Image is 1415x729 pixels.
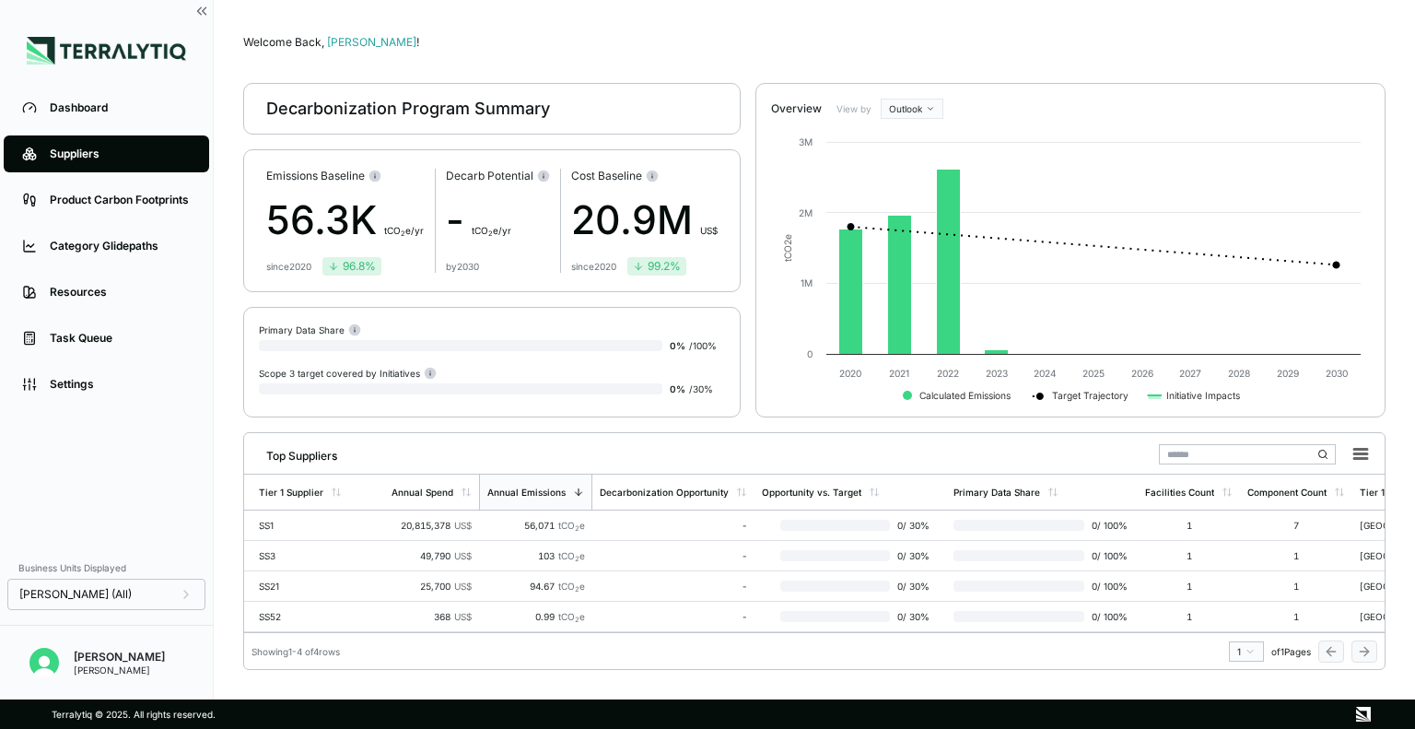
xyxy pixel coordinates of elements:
[1326,368,1348,379] text: 2030
[1052,390,1128,402] text: Target Trajectory
[19,587,132,602] span: [PERSON_NAME] (All)
[782,234,793,262] text: tCO e
[454,520,472,531] span: US$
[266,98,550,120] div: Decarbonization Program Summary
[1084,520,1130,531] span: 0 / 100 %
[454,550,472,561] span: US$
[486,550,585,561] div: 103
[799,207,813,218] text: 2M
[558,520,585,531] span: tCO e
[74,650,165,664] div: [PERSON_NAME]
[259,323,361,336] div: Primary Data Share
[600,550,747,561] div: -
[259,487,323,498] div: Tier 1 Supplier
[259,611,377,622] div: SS52
[1145,611,1233,622] div: 1
[1145,487,1214,498] div: Facilities Count
[1145,520,1233,531] div: 1
[839,368,861,379] text: 2020
[558,611,585,622] span: tCO e
[446,169,550,183] div: Decarb Potential
[762,487,861,498] div: Opportunity vs. Target
[600,520,747,531] div: -
[890,611,939,622] span: 0 / 30 %
[1247,520,1345,531] div: 7
[50,100,191,115] div: Dashboard
[1237,646,1256,657] div: 1
[243,35,1386,50] div: Welcome Back,
[771,101,822,116] div: Overview
[889,103,922,114] span: Outlook
[670,383,685,394] span: 0 %
[486,520,585,531] div: 56,071
[1277,368,1299,379] text: 2029
[782,240,793,245] tspan: 2
[1247,581,1345,592] div: 1
[1084,581,1130,592] span: 0 / 100 %
[259,366,437,380] div: Scope 3 target covered by Initiatives
[799,136,813,147] text: 3M
[575,616,579,624] sub: 2
[575,555,579,563] sub: 2
[558,581,585,592] span: tCO e
[670,340,685,351] span: 0 %
[27,37,186,65] img: Logo
[259,581,377,592] div: SS21
[1145,581,1233,592] div: 1
[50,239,191,253] div: Category Glidepaths
[575,524,579,533] sub: 2
[401,229,405,238] sub: 2
[558,550,585,561] span: tCO e
[22,641,66,685] button: Open user button
[700,225,718,236] span: US$
[392,487,453,498] div: Annual Spend
[416,35,419,49] span: !
[486,581,585,592] div: 94.67
[881,99,943,119] button: Outlook
[488,229,493,238] sub: 2
[890,581,939,592] span: 0 / 30 %
[392,550,472,561] div: 49,790
[807,348,813,359] text: 0
[486,611,585,622] div: 0.99
[454,611,472,622] span: US$
[327,35,419,49] span: [PERSON_NAME]
[392,520,472,531] div: 20,815,378
[392,581,472,592] div: 25,700
[251,646,340,657] div: Showing 1 - 4 of 4 rows
[50,285,191,300] div: Resources
[937,368,959,379] text: 2022
[1034,368,1057,379] text: 2024
[266,169,424,183] div: Emissions Baseline
[1247,550,1345,561] div: 1
[1084,611,1130,622] span: 0 / 100 %
[986,368,1008,379] text: 2023
[446,191,550,250] div: -
[836,103,873,114] label: View by
[571,261,616,272] div: since 2020
[266,261,311,272] div: since 2020
[328,259,376,274] div: 96.8 %
[1247,487,1327,498] div: Component Count
[392,611,472,622] div: 368
[801,277,813,288] text: 1M
[1271,646,1311,657] span: of 1 Pages
[454,581,472,592] span: US$
[472,225,511,236] span: t CO e/yr
[1084,550,1130,561] span: 0 / 100 %
[1228,368,1250,379] text: 2028
[487,487,566,498] div: Annual Emissions
[74,664,165,676] div: [PERSON_NAME]
[890,520,939,531] span: 0 / 30 %
[1131,368,1153,379] text: 2026
[600,581,747,592] div: -
[446,261,479,272] div: by 2030
[50,147,191,161] div: Suppliers
[1145,550,1233,561] div: 1
[1247,611,1345,622] div: 1
[689,340,717,351] span: / 100 %
[889,368,909,379] text: 2021
[1082,368,1105,379] text: 2025
[29,648,59,677] img: Anirudh Verma
[384,225,424,236] span: t CO e/yr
